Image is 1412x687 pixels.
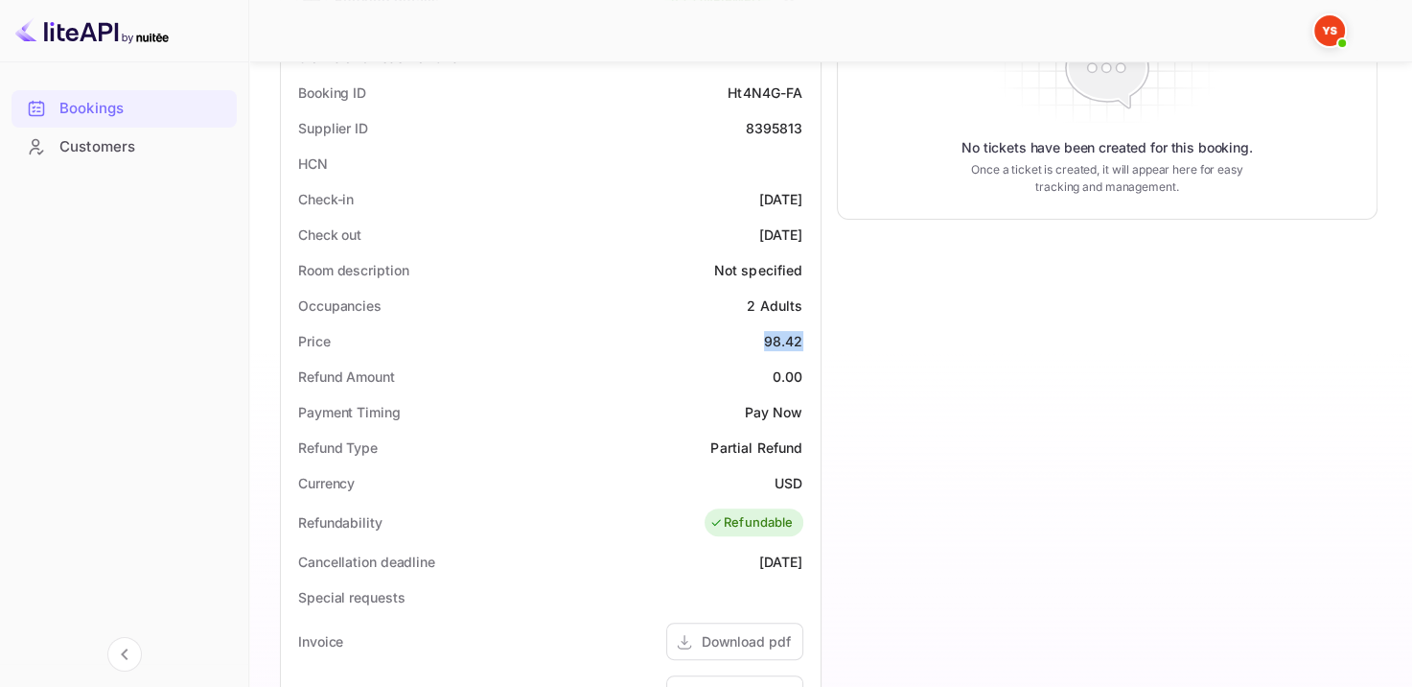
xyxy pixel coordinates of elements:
[759,189,803,209] div: [DATE]
[759,552,803,572] div: [DATE]
[12,90,237,126] a: Bookings
[12,90,237,128] div: Bookings
[298,83,366,103] div: Booking ID
[59,98,227,120] div: Bookings
[298,331,331,351] div: Price
[714,260,803,280] div: Not specified
[298,367,395,387] div: Refund Amount
[744,402,802,422] div: Pay Now
[298,402,401,422] div: Payment Timing
[709,513,794,533] div: Refundable
[298,631,343,651] div: Invoice
[59,136,227,158] div: Customers
[298,512,382,533] div: Refundability
[298,260,408,280] div: Room description
[745,118,802,138] div: 8395813
[298,225,361,245] div: Check out
[759,225,803,245] div: [DATE]
[298,189,354,209] div: Check-in
[773,367,803,387] div: 0.00
[298,587,405,607] div: Special requests
[298,438,378,458] div: Refund Type
[298,118,368,138] div: Supplier ID
[747,296,802,316] div: 2 Adults
[107,637,142,672] button: Collapse navigation
[710,438,802,458] div: Partial Refund
[15,15,169,46] img: LiteAPI logo
[298,296,382,316] div: Occupancies
[1314,15,1345,46] img: Yandex Support
[702,631,791,651] div: Download pdf
[298,552,435,572] div: Cancellation deadline
[298,154,328,174] div: HCN
[298,473,355,493] div: Currency
[728,83,802,103] div: Ht4N4G-FA
[962,161,1251,196] p: Once a ticket is created, it will appear here for easy tracking and management.
[12,129,237,164] a: Customers
[12,129,237,166] div: Customers
[775,473,802,493] div: USD
[961,138,1253,157] p: No tickets have been created for this booking.
[764,331,803,351] div: 98.42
